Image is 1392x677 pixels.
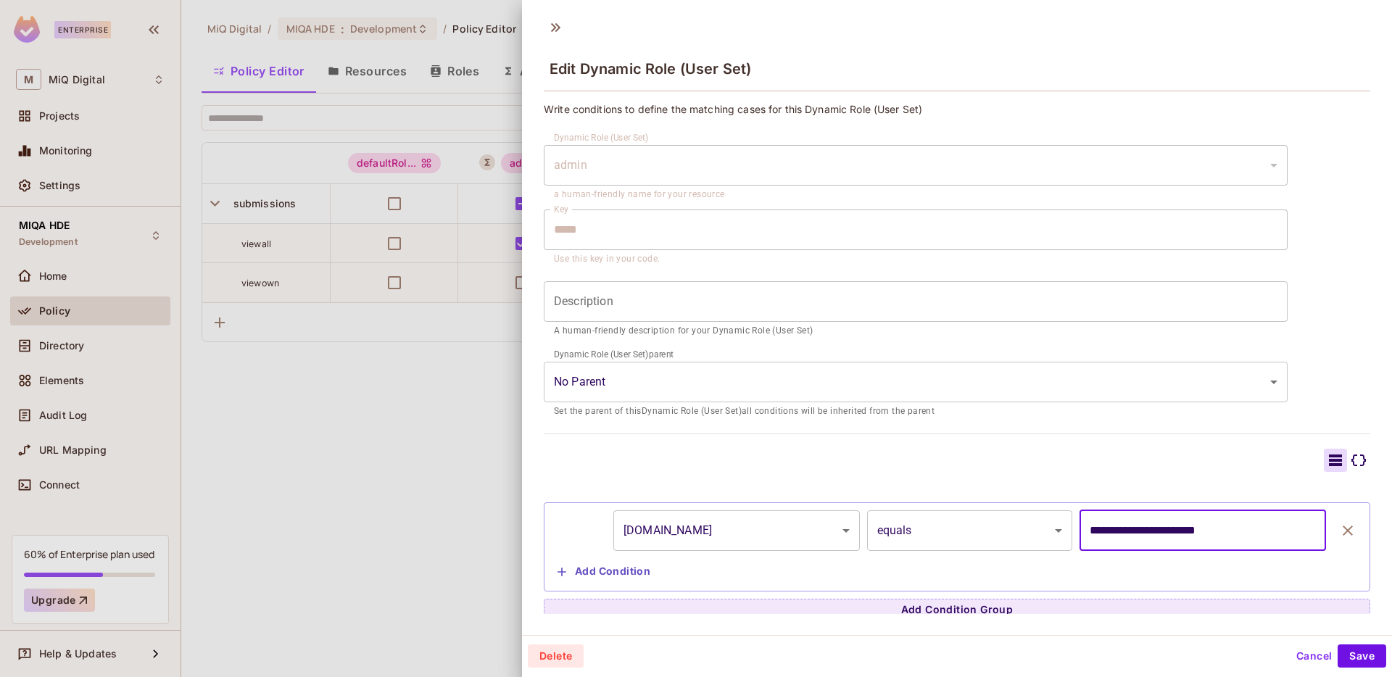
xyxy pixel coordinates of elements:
div: equals [867,510,1073,551]
p: a human-friendly name for your resource [554,188,1277,202]
p: Set the parent of this Dynamic Role (User Set) all conditions will be inherited from the parent [554,404,1277,419]
label: Dynamic Role (User Set) parent [554,348,674,360]
button: Cancel [1290,644,1338,668]
span: Edit Dynamic Role (User Set) [550,60,751,78]
p: Use this key in your code. [554,252,1277,267]
button: Add Condition [552,560,656,583]
div: [DOMAIN_NAME] [613,510,860,551]
div: Without label [544,362,1288,402]
p: Write conditions to define the matching cases for this Dynamic Role (User Set) [544,102,1370,116]
label: Dynamic Role (User Set) [554,131,649,144]
button: Save [1338,644,1386,668]
button: Delete [528,644,584,668]
div: Without label [544,145,1288,186]
p: A human-friendly description for your Dynamic Role (User Set) [554,324,1277,338]
button: Add Condition Group [544,599,1370,622]
label: Key [554,203,568,215]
